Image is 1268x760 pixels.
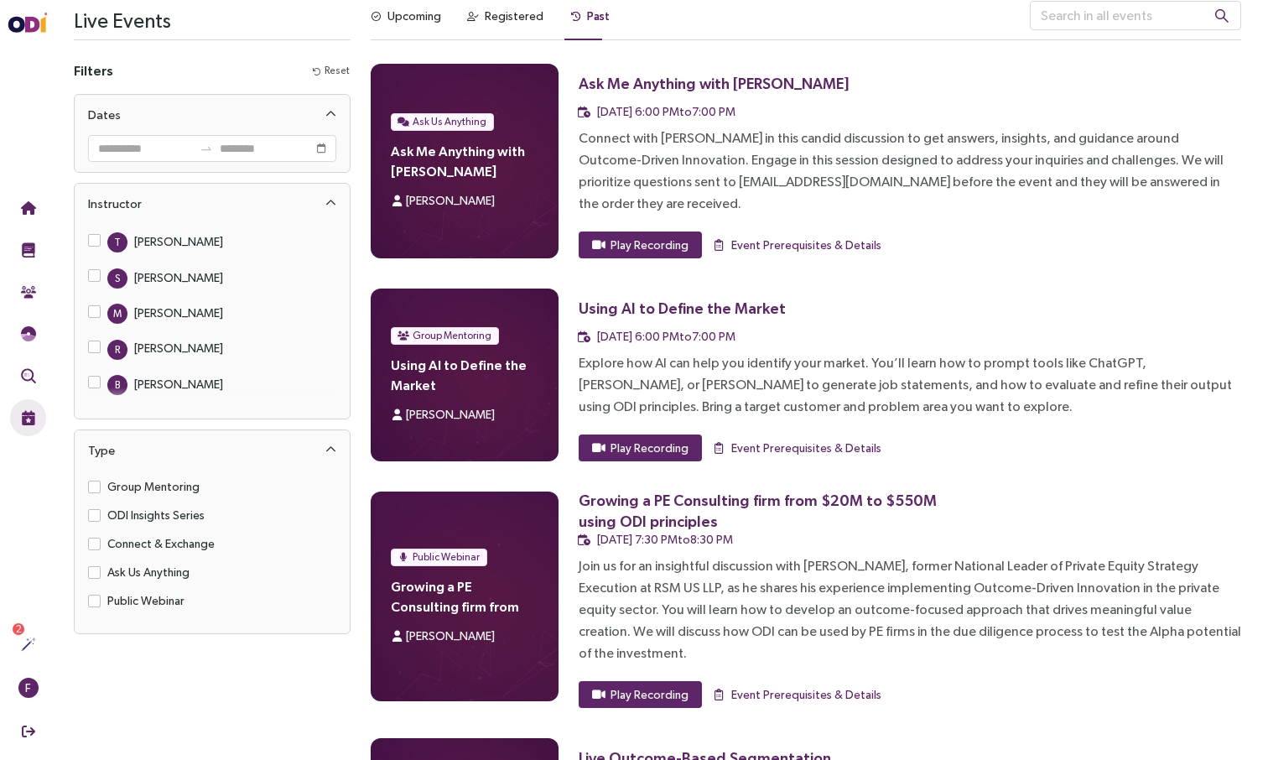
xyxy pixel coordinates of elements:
div: Dates [75,95,350,135]
div: Instructor [88,194,142,214]
div: Ask Me Anything with [PERSON_NAME] [579,73,849,94]
span: Ask Us Anything [101,563,196,581]
h3: Live Events [74,1,351,39]
span: Play Recording [611,685,689,704]
span: Group Mentoring [101,477,206,496]
span: Public Webinar [413,549,480,565]
span: ODI Insights Series [101,506,211,524]
span: Play Recording [611,439,689,457]
span: Event Prerequisites & Details [731,439,881,457]
div: [PERSON_NAME] [134,268,223,287]
span: B [115,375,120,395]
span: Event Prerequisites & Details [731,685,881,704]
span: swap-right [200,142,213,155]
button: Sign Out [10,713,46,750]
button: Outcome Validation [10,357,46,394]
input: Search in all events [1030,1,1241,30]
span: [PERSON_NAME] [406,629,495,643]
span: Connect & Exchange [101,534,221,553]
span: [DATE] 6:00 PM to 7:00 PM [597,105,735,118]
button: Reset [312,62,351,80]
h4: Ask Me Anything with [PERSON_NAME] [391,141,538,181]
span: Reset [325,63,350,79]
span: Public Webinar [101,591,191,610]
div: Registered [485,7,543,25]
button: Play Recording [579,435,702,461]
img: Outcome Validation [21,368,36,383]
span: [PERSON_NAME] [406,408,495,421]
button: Needs Framework [10,315,46,352]
button: Event Prerequisites & Details [712,435,882,461]
div: Dates [88,105,121,125]
div: Upcoming [387,7,441,25]
span: Event Prerequisites & Details [731,236,881,254]
img: Actions [21,637,36,652]
span: Ask Us Anything [413,113,486,130]
button: Home [10,190,46,226]
button: Training [10,232,46,268]
span: M [113,304,122,324]
div: [PERSON_NAME] [134,304,223,322]
div: Instructor [75,184,350,224]
span: S [115,268,120,289]
h4: Growing a PE Consulting firm from $20M to $550M using ODI principles [391,576,538,617]
button: Play Recording [579,681,702,708]
h4: Filters [74,60,113,81]
img: Training [21,242,36,258]
span: 2 [16,623,22,635]
span: T [114,232,121,252]
span: Play Recording [611,236,689,254]
div: [PERSON_NAME] [134,375,223,393]
button: Play Recording [579,232,702,258]
div: [PERSON_NAME] [134,339,223,357]
button: Community [10,273,46,310]
div: [PERSON_NAME] [134,232,223,251]
span: [DATE] 6:00 PM to 7:00 PM [597,330,735,343]
span: to [200,142,213,155]
span: R [115,340,120,360]
div: Growing a PE Consulting firm from $20M to $550M using ODI principles [579,490,969,532]
div: Join us for an insightful discussion with [PERSON_NAME], former National Leader of Private Equity... [579,555,1241,664]
span: search [1214,8,1229,23]
div: Type [75,430,350,471]
span: F [25,678,31,698]
span: [DATE] 7:30 PM to 8:30 PM [597,533,733,546]
button: F [10,669,46,706]
div: Explore how AI can help you identify your market. You’ll learn how to prompt tools like ChatGPT, ... [579,352,1241,418]
h4: Using AI to Define the Market [391,355,538,395]
span: [PERSON_NAME] [406,194,495,207]
div: Connect with [PERSON_NAME] in this candid discussion to get answers, insights, and guidance aroun... [579,128,1241,215]
img: Live Events [21,410,36,425]
button: Event Prerequisites & Details [712,681,882,708]
sup: 2 [13,623,24,635]
span: Group Mentoring [413,327,491,344]
img: Community [21,284,36,299]
div: Using AI to Define the Market [579,298,786,319]
button: search [1201,1,1243,30]
button: Event Prerequisites & Details [712,232,882,258]
div: Type [88,440,115,461]
button: Live Events [10,399,46,436]
img: JTBD Needs Framework [21,326,36,341]
div: Past [587,7,610,25]
button: Actions [10,626,46,663]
